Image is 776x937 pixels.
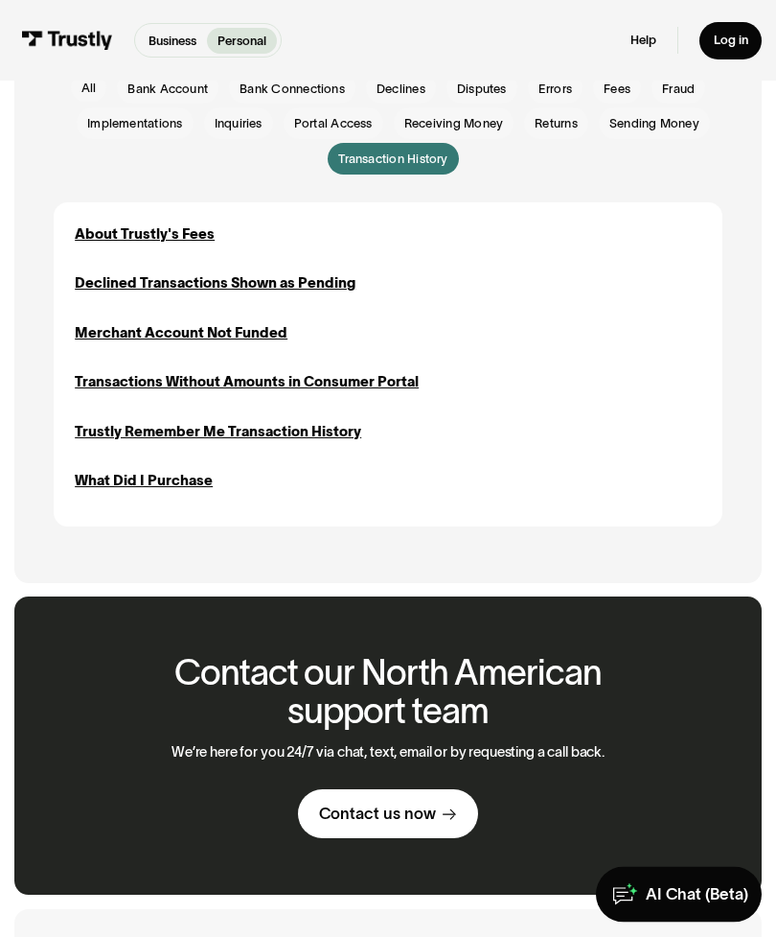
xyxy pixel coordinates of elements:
form: Email Form [54,73,722,175]
a: Help [630,33,656,49]
a: Transactions Without Amounts in Consumer Portal [75,372,419,393]
span: Transaction History [338,152,447,169]
span: Disputes [457,82,507,99]
span: Declines [377,82,425,99]
div: AI Chat (Beta) [646,884,748,904]
p: We’re here for you 24/7 via chat, text, email or by requesting a call back. [171,745,605,762]
a: Business [138,28,207,54]
div: Contact us now [319,805,436,825]
p: Business [148,32,196,50]
span: Fraud [662,82,695,99]
a: Trustly Remember Me Transaction History [75,422,361,443]
span: Sending Money [609,116,699,133]
a: AI Chat (Beta) [596,867,762,924]
p: Personal [217,32,266,50]
span: Bank Connections [240,82,345,99]
a: Personal [207,28,277,54]
a: Declined Transactions Shown as Pending [75,273,355,294]
div: Log in [714,33,748,49]
span: Receiving Money [404,116,503,133]
a: About Trustly's Fees [75,224,215,246]
span: Returns [535,116,578,133]
img: Trustly Logo [21,31,112,50]
a: Contact us now [298,790,478,839]
a: All [71,75,107,103]
span: Implementations [87,116,182,133]
h2: Contact our North American support team [120,654,656,732]
span: Errors [538,82,572,99]
div: All [81,81,97,98]
span: Inquiries [215,116,262,133]
span: Portal Access [294,116,373,133]
span: Bank Account [127,82,208,99]
a: Log in [699,22,762,59]
a: Merchant Account Not Funded [75,323,287,344]
span: Fees [604,82,630,99]
a: What Did I Purchase [75,471,213,492]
